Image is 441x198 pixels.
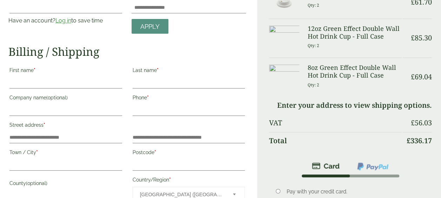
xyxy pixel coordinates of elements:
label: Country/Region [133,175,245,187]
label: Street address [9,120,122,132]
p: Have an account? to save time [8,16,123,25]
abbr: required [44,122,45,128]
a: Log in [55,17,71,24]
label: Town / City [9,147,122,159]
a: Apply [132,19,168,34]
span: (optional) [26,180,47,186]
bdi: 69.04 [411,72,432,81]
span: (optional) [46,95,68,100]
abbr: required [154,150,156,155]
span: £ [411,33,415,42]
span: Apply [140,23,160,31]
p: Pay with your credit card. [287,188,422,196]
abbr: required [34,67,35,73]
small: Qty: 2 [308,43,319,48]
h2: Billing / Shipping [8,45,246,58]
abbr: required [157,67,159,73]
label: Phone [133,93,245,105]
td: Enter your address to view shipping options. [269,97,432,114]
th: VAT [269,114,402,131]
span: £ [407,136,410,145]
span: £ [411,118,415,127]
small: Qty: 2 [308,2,319,8]
span: £ [411,72,415,81]
img: ppcp-gateway.png [356,162,389,171]
label: Company name [9,93,122,105]
abbr: required [169,177,171,183]
label: Last name [133,65,245,77]
th: Total [269,132,402,149]
img: stripe.png [312,162,340,170]
label: First name [9,65,122,77]
small: Qty: 2 [308,82,319,87]
bdi: 85.30 [411,33,432,42]
label: County [9,178,122,190]
bdi: 336.17 [407,136,432,145]
abbr: required [36,150,38,155]
bdi: 56.03 [411,118,432,127]
label: Postcode [133,147,245,159]
abbr: required [147,95,149,100]
h3: 8oz Green Effect Double Wall Hot Drink Cup - Full Case [308,64,402,79]
h3: 12oz Green Effect Double Wall Hot Drink Cup - Full Case [308,25,402,40]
